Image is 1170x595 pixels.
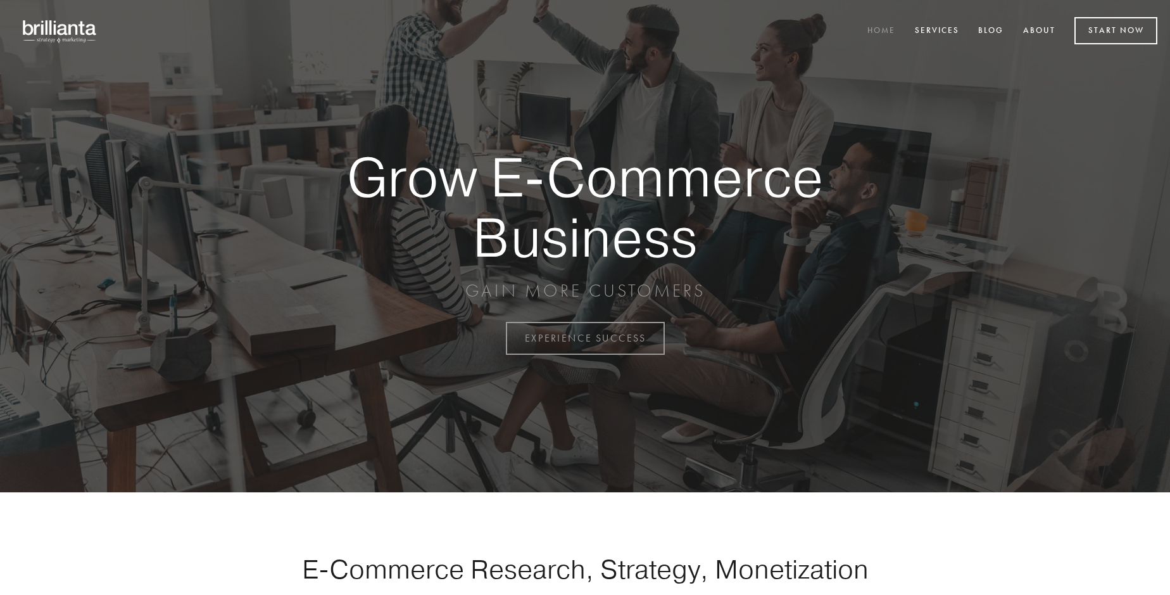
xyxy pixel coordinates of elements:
a: EXPERIENCE SUCCESS [506,322,665,355]
a: Home [859,21,903,42]
strong: Grow E-Commerce Business [303,147,867,267]
p: GAIN MORE CUSTOMERS [303,279,867,302]
a: Blog [970,21,1012,42]
a: Start Now [1074,17,1157,44]
h1: E-Commerce Research, Strategy, Monetization [262,553,908,585]
a: Services [907,21,967,42]
a: About [1015,21,1064,42]
img: brillianta - research, strategy, marketing [13,13,108,49]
